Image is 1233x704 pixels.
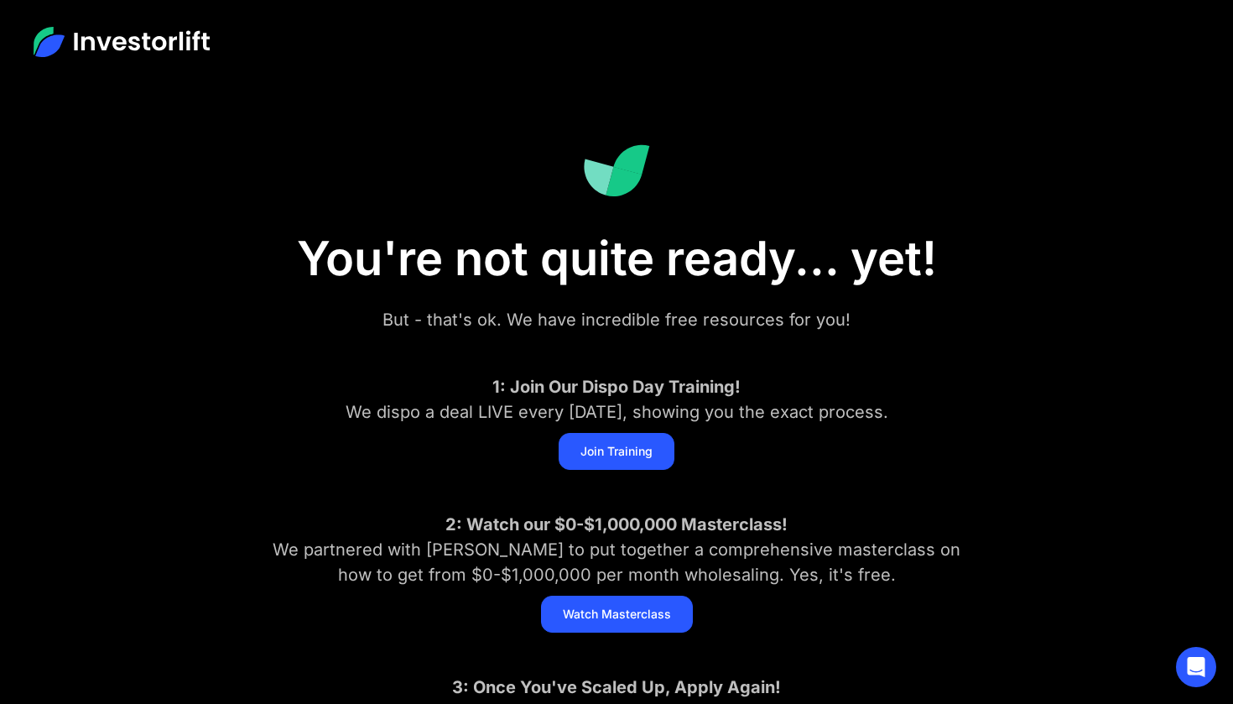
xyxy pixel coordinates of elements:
[559,433,674,470] a: Join Training
[1176,647,1216,687] div: Open Intercom Messenger
[256,374,977,425] div: We dispo a deal LIVE every [DATE], showing you the exact process.
[197,231,1036,287] h1: You're not quite ready... yet!
[256,307,977,332] div: But - that's ok. We have incredible free resources for you!
[445,514,788,535] strong: 2: Watch our $0-$1,000,000 Masterclass!
[583,144,650,197] img: Investorlift Dashboard
[256,512,977,587] div: We partnered with [PERSON_NAME] to put together a comprehensive masterclass on how to get from $0...
[492,377,741,397] strong: 1: Join Our Dispo Day Training!
[541,596,693,633] a: Watch Masterclass
[452,677,781,697] strong: 3: Once You've Scaled Up, Apply Again!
